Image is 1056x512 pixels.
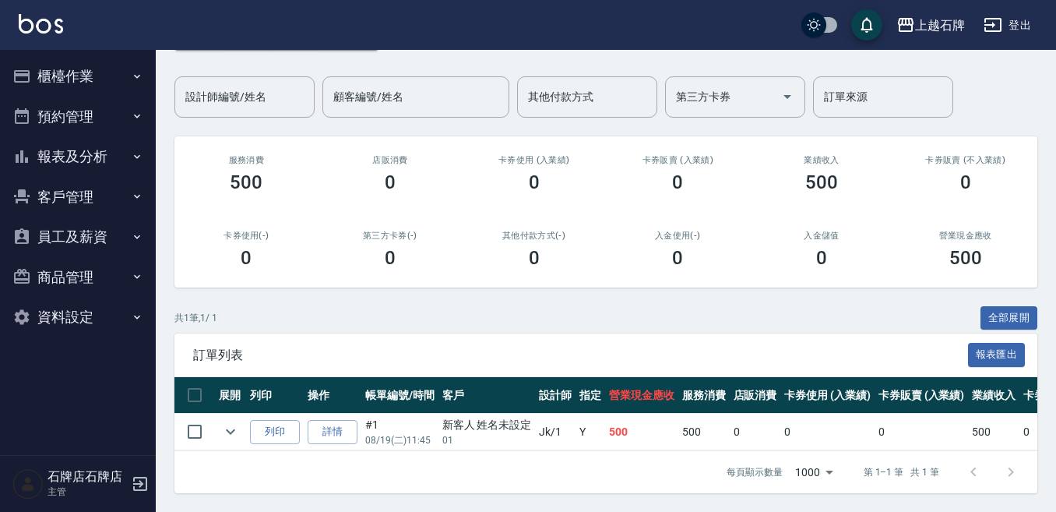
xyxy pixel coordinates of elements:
[968,343,1026,367] button: 報表匯出
[605,377,678,414] th: 營業現金應收
[6,217,150,257] button: 員工及薪資
[6,97,150,137] button: 預約管理
[246,377,304,414] th: 列印
[672,247,683,269] h3: 0
[308,420,357,444] a: 詳情
[625,155,731,165] h2: 卡券販賣 (入業績)
[576,414,605,450] td: Y
[365,433,435,447] p: 08/19 (二) 11:45
[775,84,800,109] button: Open
[816,247,827,269] h3: 0
[219,420,242,443] button: expand row
[980,306,1038,330] button: 全部展開
[6,257,150,298] button: 商品管理
[385,171,396,193] h3: 0
[442,417,532,433] div: 新客人 姓名未設定
[438,377,536,414] th: 客戶
[6,56,150,97] button: 櫃檯作業
[672,171,683,193] h3: 0
[529,247,540,269] h3: 0
[851,9,882,41] button: save
[193,155,300,165] h3: 服務消費
[6,297,150,337] button: 資料設定
[912,231,1019,241] h2: 營業現金應收
[48,485,127,499] p: 主管
[529,171,540,193] h3: 0
[730,414,781,450] td: 0
[193,348,968,363] span: 訂單列表
[949,247,982,269] h3: 500
[480,231,587,241] h2: 其他付款方式(-)
[805,171,838,193] h3: 500
[385,247,396,269] h3: 0
[215,377,246,414] th: 展開
[576,377,605,414] th: 指定
[304,377,361,414] th: 操作
[780,377,875,414] th: 卡券使用 (入業績)
[174,311,217,325] p: 共 1 筆, 1 / 1
[337,155,444,165] h2: 店販消費
[535,414,576,450] td: Jk /1
[442,433,532,447] p: 01
[769,155,875,165] h2: 業績收入
[535,377,576,414] th: 設計師
[968,347,1026,362] a: 報表匯出
[337,231,444,241] h2: 第三方卡券(-)
[875,414,969,450] td: 0
[6,136,150,177] button: 報表及分析
[890,9,971,41] button: 上越石牌
[780,414,875,450] td: 0
[789,451,839,493] div: 1000
[480,155,587,165] h2: 卡券使用 (入業績)
[678,414,730,450] td: 500
[960,171,971,193] h3: 0
[769,231,875,241] h2: 入金儲值
[968,377,1019,414] th: 業績收入
[727,465,783,479] p: 每頁顯示數量
[48,469,127,485] h5: 石牌店石牌店
[912,155,1019,165] h2: 卡券販賣 (不入業績)
[250,420,300,444] button: 列印
[12,468,44,500] img: Person
[864,465,939,479] p: 第 1–1 筆 共 1 筆
[19,14,63,34] img: Logo
[193,231,300,241] h2: 卡券使用(-)
[875,377,969,414] th: 卡券販賣 (入業績)
[605,414,678,450] td: 500
[241,247,252,269] h3: 0
[6,177,150,217] button: 客戶管理
[230,171,262,193] h3: 500
[915,16,965,35] div: 上越石牌
[678,377,730,414] th: 服務消費
[730,377,781,414] th: 店販消費
[968,414,1019,450] td: 500
[625,231,731,241] h2: 入金使用(-)
[361,377,438,414] th: 帳單編號/時間
[977,11,1037,40] button: 登出
[361,414,438,450] td: #1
